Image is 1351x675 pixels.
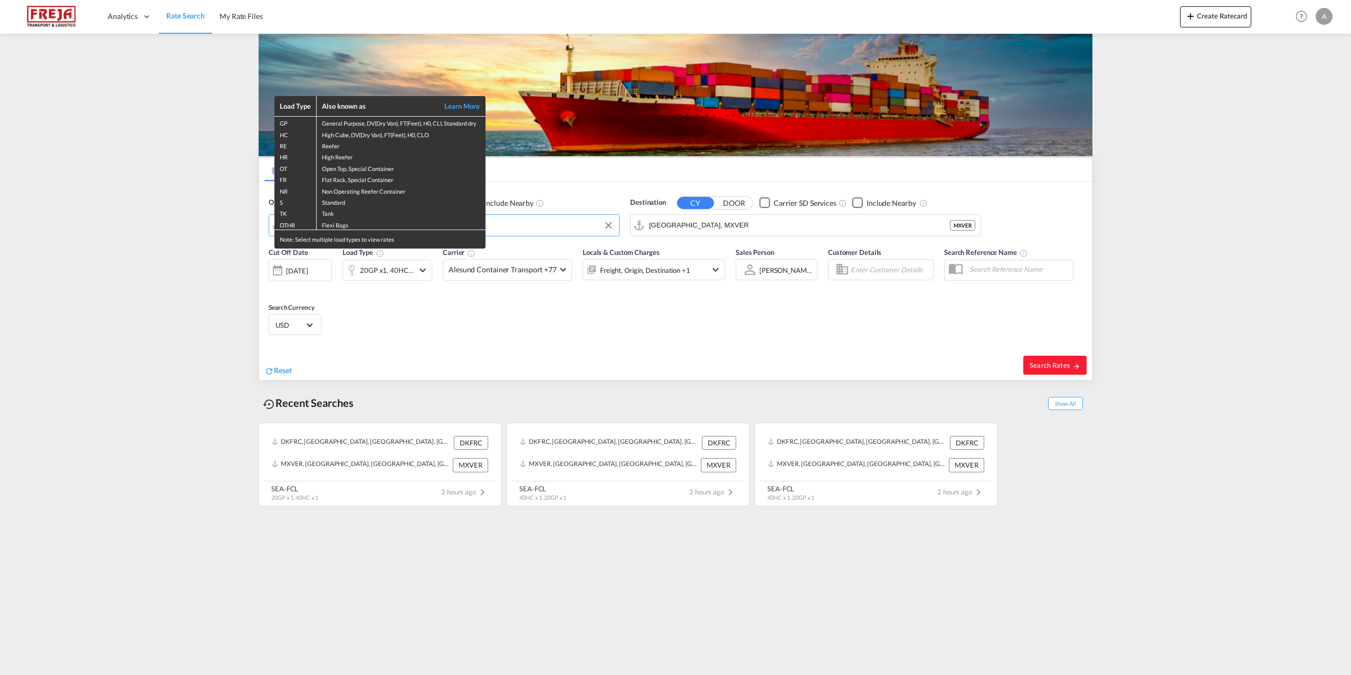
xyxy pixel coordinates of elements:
td: High Cube, DV(Dry Van), FT(Feet), H0, CLO [317,128,486,139]
div: Also known as [322,101,433,111]
td: Reefer [317,139,486,150]
td: Standard [317,196,486,207]
td: OTHR [274,218,317,230]
td: HC [274,128,317,139]
td: FR [274,173,317,184]
td: Open Top, Special Container [317,162,486,173]
div: Note: Select multiple load types to view rates [274,230,486,249]
td: Non Operating Reefer Container [317,185,486,196]
td: S [274,196,317,207]
td: GP [274,117,317,128]
td: Flat Rack, Special Container [317,173,486,184]
td: OT [274,162,317,173]
td: High Reefer [317,150,486,161]
td: General Purpose, DV(Dry Van), FT(Feet), H0, CLI, Standard dry [317,117,486,128]
td: RE [274,139,317,150]
td: HR [274,150,317,161]
td: Tank [317,207,486,218]
th: Load Type [274,96,317,117]
td: Flexi Bags [317,218,486,230]
td: NR [274,185,317,196]
td: TK [274,207,317,218]
a: Learn More [433,101,480,111]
